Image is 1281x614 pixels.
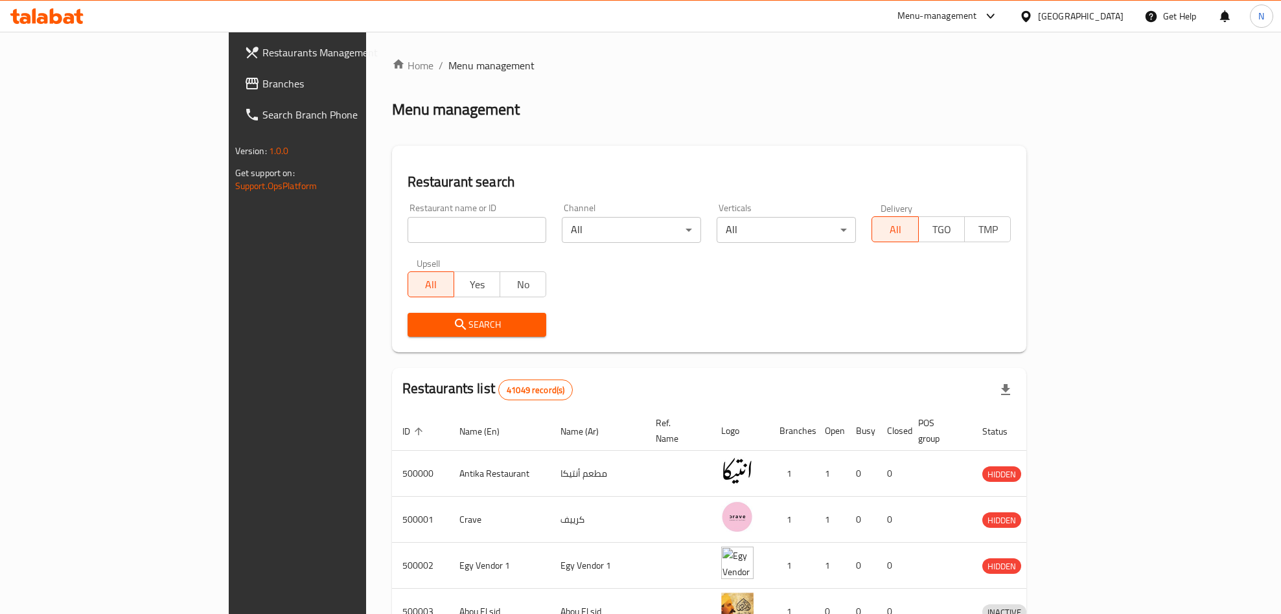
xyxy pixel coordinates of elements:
[924,220,960,239] span: TGO
[721,455,754,487] img: Antika Restaurant
[235,142,267,159] span: Version:
[982,467,1021,482] span: HIDDEN
[235,165,295,181] span: Get support on:
[918,415,956,446] span: POS group
[1038,9,1124,23] div: [GEOGRAPHIC_DATA]
[871,216,918,242] button: All
[234,68,443,99] a: Branches
[234,37,443,68] a: Restaurants Management
[1258,9,1264,23] span: N
[550,543,645,589] td: Egy Vendor 1
[408,172,1011,192] h2: Restaurant search
[498,380,573,400] div: Total records count
[454,271,500,297] button: Yes
[550,451,645,497] td: مطعم أنتيكا
[459,424,516,439] span: Name (En)
[877,451,908,497] td: 0
[711,411,769,451] th: Logo
[769,543,814,589] td: 1
[459,275,495,294] span: Yes
[846,543,877,589] td: 0
[499,384,572,396] span: 41049 record(s)
[417,258,441,267] label: Upsell
[402,424,427,439] span: ID
[814,497,846,543] td: 1
[656,415,695,446] span: Ref. Name
[717,217,856,243] div: All
[500,271,546,297] button: No
[877,220,913,239] span: All
[418,317,537,333] span: Search
[392,58,1027,73] nav: breadcrumb
[846,451,877,497] td: 0
[964,216,1011,242] button: TMP
[262,45,432,60] span: Restaurants Management
[769,411,814,451] th: Branches
[560,424,616,439] span: Name (Ar)
[408,313,547,337] button: Search
[408,271,454,297] button: All
[448,58,535,73] span: Menu management
[877,411,908,451] th: Closed
[408,217,547,243] input: Search for restaurant name or ID..
[269,142,289,159] span: 1.0.0
[550,497,645,543] td: كرييف
[721,547,754,579] img: Egy Vendor 1
[262,107,432,122] span: Search Branch Phone
[877,543,908,589] td: 0
[402,379,573,400] h2: Restaurants list
[449,497,550,543] td: Crave
[877,497,908,543] td: 0
[846,497,877,543] td: 0
[413,275,449,294] span: All
[846,411,877,451] th: Busy
[505,275,541,294] span: No
[814,411,846,451] th: Open
[769,451,814,497] td: 1
[918,216,965,242] button: TGO
[982,559,1021,574] span: HIDDEN
[769,497,814,543] td: 1
[721,501,754,533] img: Crave
[814,451,846,497] td: 1
[449,543,550,589] td: Egy Vendor 1
[562,217,701,243] div: All
[814,543,846,589] td: 1
[234,99,443,130] a: Search Branch Phone
[235,177,317,194] a: Support.OpsPlatform
[982,424,1024,439] span: Status
[990,374,1021,405] div: Export file
[262,76,432,91] span: Branches
[881,203,913,212] label: Delivery
[970,220,1006,239] span: TMP
[982,513,1021,528] span: HIDDEN
[392,99,520,120] h2: Menu management
[449,451,550,497] td: Antika Restaurant
[897,8,977,24] div: Menu-management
